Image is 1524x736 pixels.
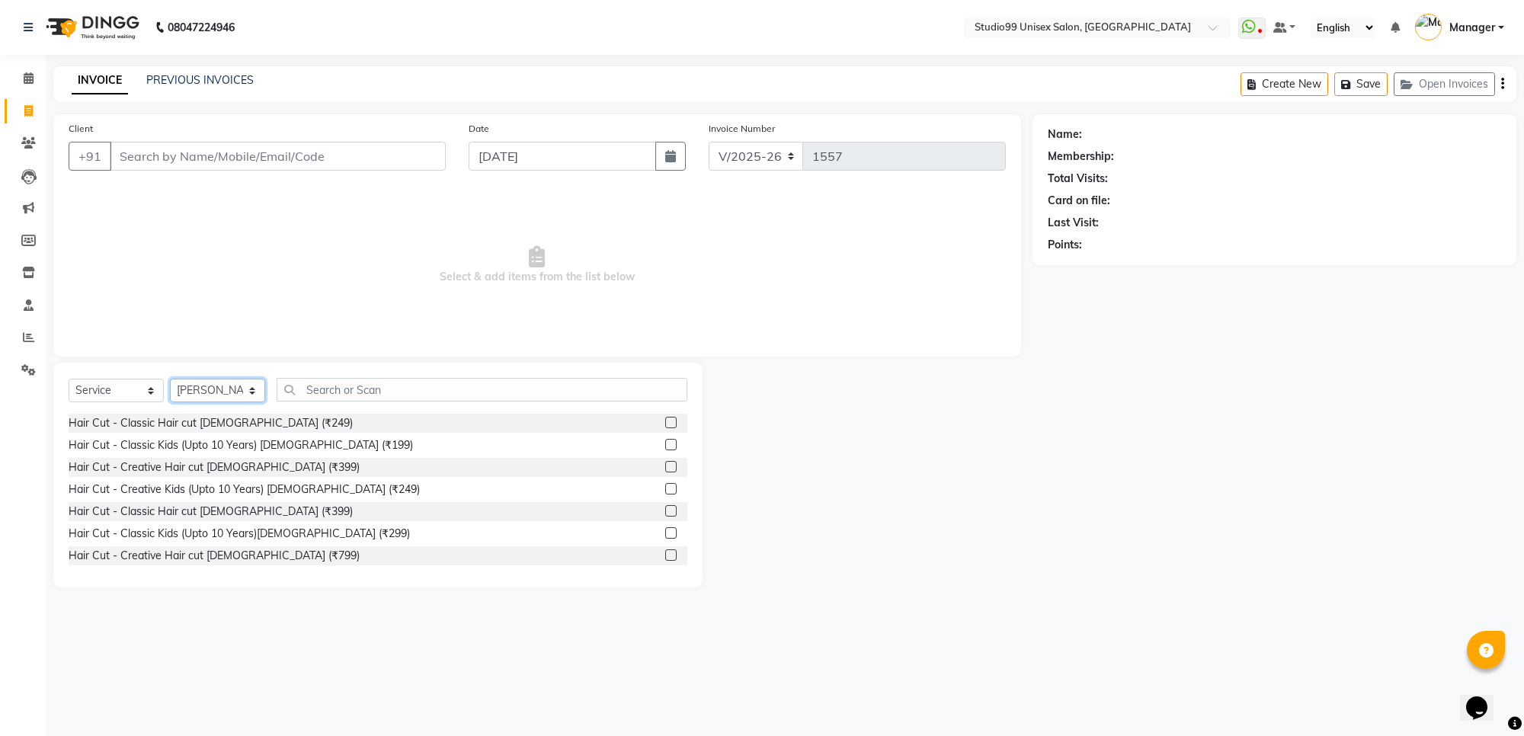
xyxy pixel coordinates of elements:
span: Select & add items from the list below [69,189,1006,341]
div: Hair Cut - Creative Hair cut [DEMOGRAPHIC_DATA] (₹399) [69,459,360,475]
button: +91 [69,142,111,171]
label: Invoice Number [709,122,775,136]
div: Name: [1048,126,1082,142]
div: Hair Cut - Classic Hair cut [DEMOGRAPHIC_DATA] (₹399) [69,504,353,520]
label: Client [69,122,93,136]
div: Card on file: [1048,193,1110,209]
button: Open Invoices [1394,72,1495,96]
div: Hair Cut - Creative Hair cut [DEMOGRAPHIC_DATA] (₹799) [69,548,360,564]
b: 08047224946 [168,6,235,49]
div: Total Visits: [1048,171,1108,187]
iframe: chat widget [1460,675,1509,721]
span: Manager [1449,20,1495,36]
img: Manager [1415,14,1442,40]
button: Save [1334,72,1388,96]
div: Points: [1048,237,1082,253]
img: logo [39,6,143,49]
div: Hair Cut - Classic Hair cut [DEMOGRAPHIC_DATA] (₹249) [69,415,353,431]
a: INVOICE [72,67,128,94]
button: Create New [1241,72,1328,96]
div: Hair Cut - Classic Kids (Upto 10 Years)[DEMOGRAPHIC_DATA] (₹299) [69,526,410,542]
div: Membership: [1048,149,1114,165]
input: Search by Name/Mobile/Email/Code [110,142,446,171]
div: Hair Cut - Creative Kids (Upto 10 Years) [DEMOGRAPHIC_DATA] (₹249) [69,482,420,498]
a: PREVIOUS INVOICES [146,73,254,87]
div: Hair Cut - Classic Kids (Upto 10 Years) [DEMOGRAPHIC_DATA] (₹199) [69,437,413,453]
input: Search or Scan [277,378,687,402]
label: Date [469,122,489,136]
div: Last Visit: [1048,215,1099,231]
